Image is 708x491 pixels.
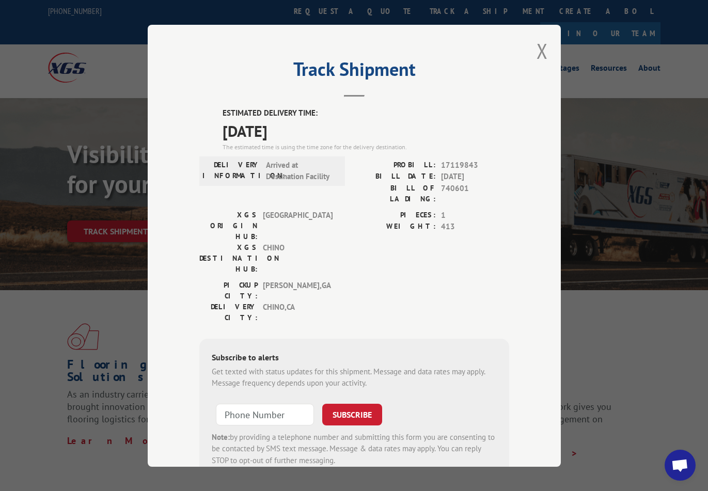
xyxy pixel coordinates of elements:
[266,159,336,182] span: Arrived at Destination Facility
[354,159,436,171] label: PROBILL:
[263,209,333,242] span: [GEOGRAPHIC_DATA]
[223,119,509,142] span: [DATE]
[212,431,497,466] div: by providing a telephone number and submitting this form you are consenting to be contacted by SM...
[354,209,436,221] label: PIECES:
[354,182,436,204] label: BILL OF LADING:
[199,242,258,274] label: XGS DESTINATION HUB:
[199,279,258,301] label: PICKUP CITY:
[441,182,509,204] span: 740601
[202,159,261,182] label: DELIVERY INFORMATION:
[199,209,258,242] label: XGS ORIGIN HUB:
[441,171,509,183] span: [DATE]
[216,403,314,425] input: Phone Number
[263,279,333,301] span: [PERSON_NAME] , GA
[354,221,436,233] label: WEIGHT:
[199,301,258,323] label: DELIVERY CITY:
[665,450,696,481] div: Open chat
[441,221,509,233] span: 413
[212,366,497,389] div: Get texted with status updates for this shipment. Message and data rates may apply. Message frequ...
[199,62,509,82] h2: Track Shipment
[537,37,548,65] button: Close modal
[263,242,333,274] span: CHINO
[212,351,497,366] div: Subscribe to alerts
[354,171,436,183] label: BILL DATE:
[441,159,509,171] span: 17119843
[322,403,382,425] button: SUBSCRIBE
[223,142,509,151] div: The estimated time is using the time zone for the delivery destination.
[441,209,509,221] span: 1
[263,301,333,323] span: CHINO , CA
[223,107,509,119] label: ESTIMATED DELIVERY TIME:
[212,432,230,441] strong: Note:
